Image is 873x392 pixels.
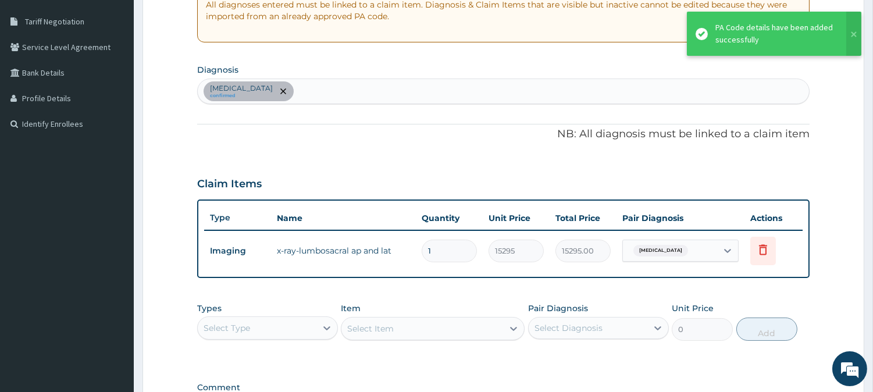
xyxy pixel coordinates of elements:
th: Pair Diagnosis [617,206,744,230]
label: Item [341,302,361,314]
div: PA Code details have been added successfully [715,22,835,46]
th: Name [271,206,416,230]
span: remove selection option [278,86,288,97]
th: Quantity [416,206,483,230]
span: We're online! [67,120,161,238]
button: Add [736,318,797,341]
label: Types [197,304,222,313]
th: Type [204,207,271,229]
th: Total Price [550,206,617,230]
h3: Claim Items [197,178,262,191]
img: d_794563401_company_1708531726252_794563401 [22,58,47,87]
div: Chat with us now [60,65,195,80]
label: Diagnosis [197,64,238,76]
textarea: Type your message and hit 'Enter' [6,265,222,306]
span: [MEDICAL_DATA] [633,245,688,256]
div: Minimize live chat window [191,6,219,34]
p: NB: All diagnosis must be linked to a claim item [197,127,810,142]
td: Imaging [204,240,271,262]
label: Pair Diagnosis [528,302,588,314]
th: Actions [744,206,803,230]
td: x-ray-lumbosacral ap and lat [271,239,416,262]
span: Tariff Negotiation [25,16,84,27]
div: Select Diagnosis [535,322,603,334]
small: confirmed [210,93,273,99]
label: Unit Price [672,302,714,314]
div: Select Type [204,322,250,334]
th: Unit Price [483,206,550,230]
p: [MEDICAL_DATA] [210,84,273,93]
